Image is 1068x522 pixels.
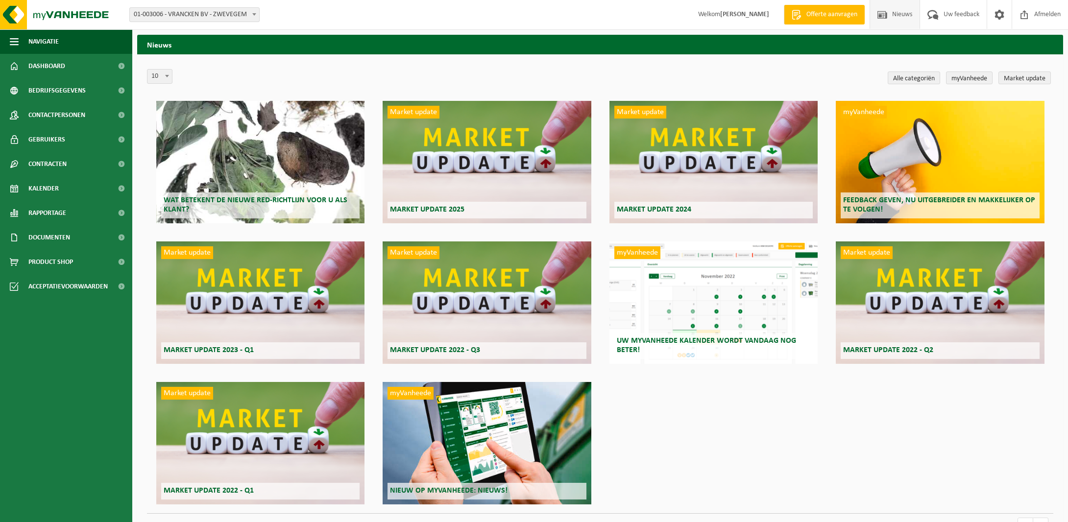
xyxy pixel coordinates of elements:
[28,54,65,78] span: Dashboard
[843,346,933,354] span: Market update 2022 - Q2
[946,71,993,84] a: myVanheede
[614,106,666,119] span: Market update
[804,10,860,20] span: Offerte aanvragen
[28,250,73,274] span: Product Shop
[164,487,254,495] span: Market update 2022 - Q1
[28,78,86,103] span: Bedrijfsgegevens
[383,101,591,223] a: Market update Market update 2025
[28,29,59,54] span: Navigatie
[28,225,70,250] span: Documenten
[130,8,259,22] span: 01-003006 - VRANCKEN BV - ZWEVEGEM
[28,127,65,152] span: Gebruikers
[617,337,796,354] span: Uw myVanheede kalender wordt vandaag nog beter!
[28,201,66,225] span: Rapportage
[388,106,439,119] span: Market update
[28,152,67,176] span: Contracten
[383,382,591,504] a: myVanheede Nieuw op myVanheede: Nieuws!
[161,246,213,259] span: Market update
[28,176,59,201] span: Kalender
[383,241,591,364] a: Market update Market update 2022 - Q3
[390,346,480,354] span: Market update 2022 - Q3
[390,487,508,495] span: Nieuw op myVanheede: Nieuws!
[720,11,769,18] strong: [PERSON_NAME]
[161,387,213,400] span: Market update
[836,241,1044,364] a: Market update Market update 2022 - Q2
[998,71,1051,84] a: Market update
[609,101,818,223] a: Market update Market update 2024
[388,387,434,400] span: myVanheede
[836,101,1044,223] a: myVanheede Feedback geven, nu uitgebreider en makkelijker op te volgen!
[28,274,108,299] span: Acceptatievoorwaarden
[390,206,464,214] span: Market update 2025
[137,35,1063,54] h2: Nieuws
[388,246,439,259] span: Market update
[28,103,85,127] span: Contactpersonen
[614,246,660,259] span: myVanheede
[164,346,254,354] span: Market update 2023 - Q1
[156,382,365,504] a: Market update Market update 2022 - Q1
[617,206,691,214] span: Market update 2024
[888,71,940,84] a: Alle categoriën
[156,241,365,364] a: Market update Market update 2023 - Q1
[129,7,260,22] span: 01-003006 - VRANCKEN BV - ZWEVEGEM
[147,70,172,83] span: 10
[843,196,1035,214] span: Feedback geven, nu uitgebreider en makkelijker op te volgen!
[609,241,818,364] a: myVanheede Uw myVanheede kalender wordt vandaag nog beter!
[156,101,365,223] a: Wat betekent de nieuwe RED-richtlijn voor u als klant?
[147,69,172,84] span: 10
[784,5,865,24] a: Offerte aanvragen
[841,106,887,119] span: myVanheede
[164,196,347,214] span: Wat betekent de nieuwe RED-richtlijn voor u als klant?
[841,246,893,259] span: Market update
